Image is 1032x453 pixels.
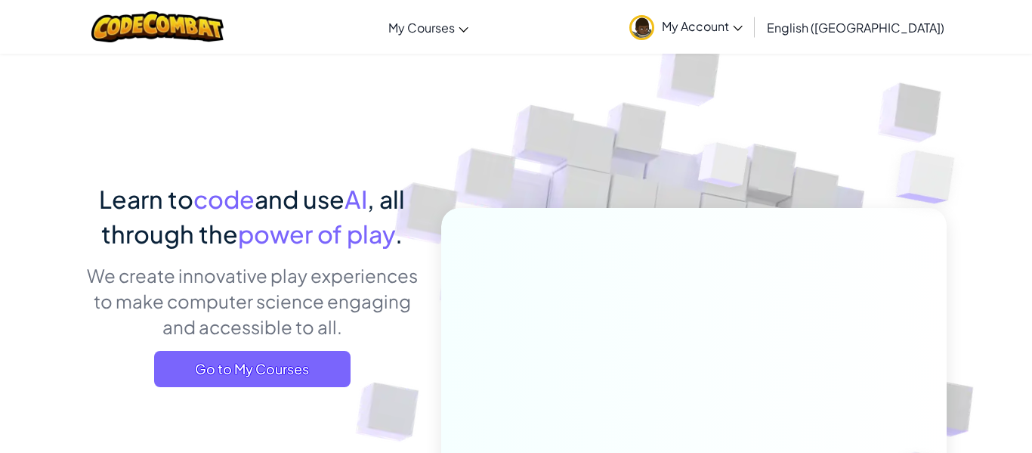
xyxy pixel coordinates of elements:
a: Go to My Courses [154,351,351,387]
a: My Courses [381,7,476,48]
span: . [395,219,403,249]
span: My Courses [388,20,455,36]
img: CodeCombat logo [91,11,224,42]
span: code [193,184,255,214]
a: My Account [622,3,750,51]
span: AI [345,184,367,214]
a: English ([GEOGRAPHIC_DATA]) [759,7,952,48]
img: Overlap cubes [670,113,779,225]
p: We create innovative play experiences to make computer science engaging and accessible to all. [85,262,419,340]
span: My Account [662,18,743,34]
img: Overlap cubes [866,113,996,241]
span: and use [255,184,345,214]
img: avatar [629,15,654,40]
span: power of play [238,219,395,249]
span: English ([GEOGRAPHIC_DATA]) [767,20,944,36]
span: Learn to [99,184,193,214]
